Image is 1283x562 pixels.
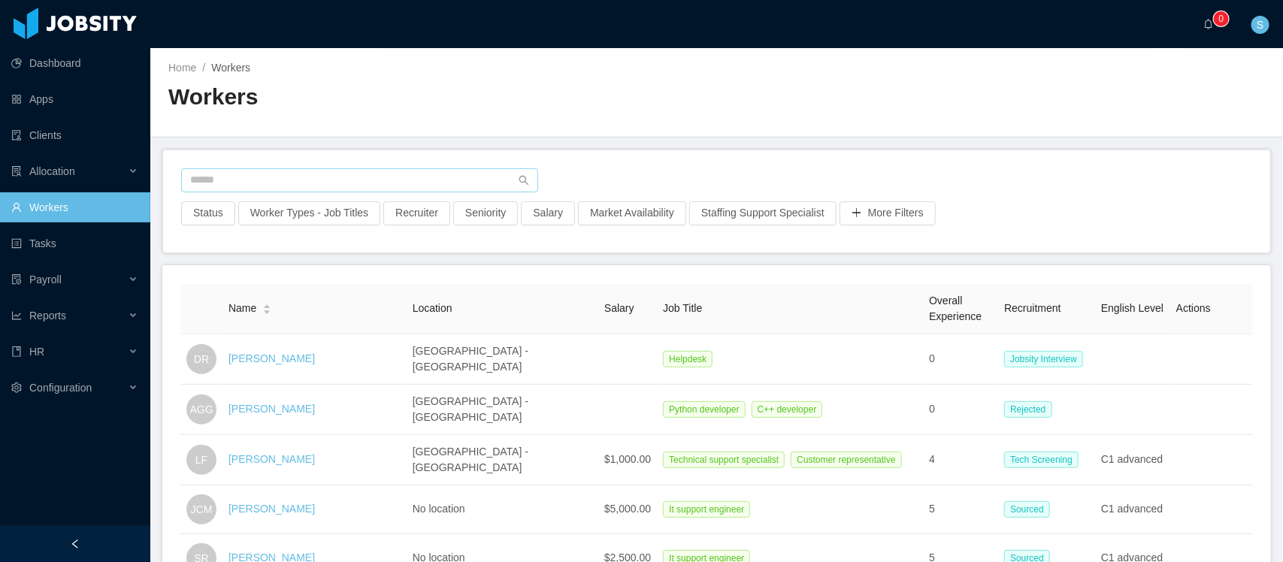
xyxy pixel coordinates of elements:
[923,485,998,534] td: 5
[29,346,44,358] span: HR
[1004,302,1061,314] span: Recruitment
[11,228,138,258] a: icon: profileTasks
[923,385,998,435] td: 0
[11,48,138,78] a: icon: pie-chartDashboard
[228,301,256,316] span: Name
[238,201,380,225] button: Worker Types - Job Titles
[168,62,196,74] a: Home
[407,435,598,485] td: [GEOGRAPHIC_DATA] - [GEOGRAPHIC_DATA]
[211,62,250,74] span: Workers
[383,201,450,225] button: Recruiter
[689,201,837,225] button: Staffing Support Specialist
[11,192,138,222] a: icon: userWorkers
[29,273,62,286] span: Payroll
[11,84,138,114] a: icon: appstoreApps
[11,346,22,357] i: icon: book
[1004,501,1050,518] span: Sourced
[923,334,998,385] td: 0
[228,352,315,364] a: [PERSON_NAME]
[519,175,529,186] i: icon: search
[752,401,823,418] span: C++ developer
[1257,16,1263,34] span: S
[929,295,982,322] span: Overall Experience
[663,452,785,468] span: Technical support specialist
[604,503,651,515] span: $5,000.00
[228,453,315,465] a: [PERSON_NAME]
[195,445,207,475] span: LF
[263,303,271,307] i: icon: caret-up
[1004,401,1052,418] span: Rejected
[11,310,22,321] i: icon: line-chart
[521,201,575,225] button: Salary
[578,201,686,225] button: Market Availability
[1004,452,1079,468] span: Tech Screening
[663,302,702,314] span: Job Title
[407,385,598,435] td: [GEOGRAPHIC_DATA] - [GEOGRAPHIC_DATA]
[407,485,598,534] td: No location
[168,82,717,113] h2: Workers
[29,310,66,322] span: Reports
[29,165,75,177] span: Allocation
[262,302,271,313] div: Sort
[11,120,138,150] a: icon: auditClients
[11,274,22,285] i: icon: file-protect
[604,453,651,465] span: $1,000.00
[663,351,713,367] span: Helpdesk
[228,503,315,515] a: [PERSON_NAME]
[29,382,92,394] span: Configuration
[11,382,22,393] i: icon: setting
[840,201,936,225] button: icon: plusMore Filters
[604,302,634,314] span: Salary
[189,394,213,425] span: AGG
[1203,19,1214,29] i: icon: bell
[453,201,518,225] button: Seniority
[263,308,271,313] i: icon: caret-down
[1095,485,1170,534] td: C1 advanced
[202,62,205,74] span: /
[181,201,235,225] button: Status
[11,166,22,177] i: icon: solution
[407,334,598,385] td: [GEOGRAPHIC_DATA] - [GEOGRAPHIC_DATA]
[1214,11,1229,26] sup: 0
[791,452,901,468] span: Customer representative
[663,401,745,418] span: Python developer
[228,403,315,415] a: [PERSON_NAME]
[413,302,452,314] span: Location
[194,344,209,374] span: DR
[663,501,750,518] span: It support engineer
[1101,302,1163,314] span: English Level
[1095,435,1170,485] td: C1 advanced
[923,435,998,485] td: 4
[1176,302,1211,314] span: Actions
[1004,351,1083,367] span: Jobsity Interview
[191,494,213,524] span: JCM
